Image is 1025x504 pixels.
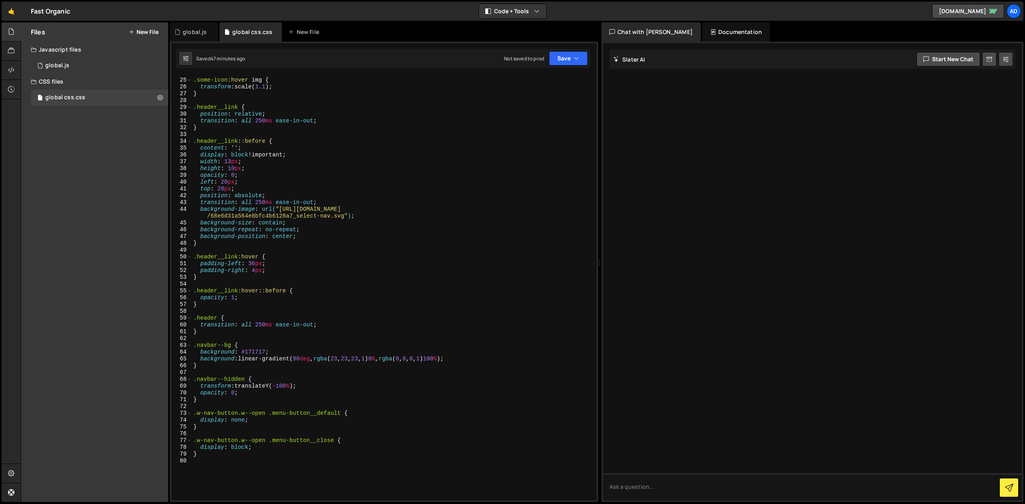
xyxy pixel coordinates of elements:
[31,6,70,16] div: Fast Organic
[171,97,192,104] div: 28
[479,4,546,18] button: Code + Tools
[31,28,45,36] h2: Files
[916,52,980,66] button: Start new chat
[171,356,192,362] div: 65
[171,233,192,240] div: 47
[171,294,192,301] div: 56
[613,56,645,63] h2: Slater AI
[171,335,192,342] div: 62
[171,267,192,274] div: 52
[129,29,159,35] button: New File
[171,390,192,396] div: 70
[171,179,192,186] div: 40
[171,226,192,233] div: 46
[45,62,69,69] div: global.js
[171,308,192,315] div: 58
[21,42,168,58] div: Javascript files
[171,328,192,335] div: 61
[601,22,701,42] div: Chat with [PERSON_NAME]
[31,90,168,106] div: 17318/48054.css
[171,444,192,451] div: 78
[171,124,192,131] div: 32
[196,55,245,62] div: Saved
[171,376,192,383] div: 68
[171,186,192,192] div: 41
[171,437,192,444] div: 77
[171,158,192,165] div: 37
[171,165,192,172] div: 38
[171,301,192,308] div: 57
[171,247,192,254] div: 49
[702,22,770,42] div: Documentation
[171,342,192,349] div: 63
[171,322,192,328] div: 60
[171,206,192,220] div: 44
[171,77,192,84] div: 25
[171,281,192,288] div: 54
[171,396,192,403] div: 71
[171,254,192,260] div: 50
[183,28,207,36] div: global.js
[171,172,192,179] div: 39
[549,51,588,66] button: Save
[171,274,192,281] div: 53
[171,424,192,430] div: 75
[171,104,192,111] div: 29
[171,240,192,247] div: 48
[1007,4,1021,18] a: ad
[171,410,192,417] div: 73
[171,84,192,90] div: 26
[211,55,245,62] div: 47 minutes ago
[171,349,192,356] div: 64
[171,458,192,464] div: 80
[171,131,192,138] div: 33
[45,94,85,101] div: global css.css
[504,55,544,62] div: Not saved to prod
[288,28,322,36] div: New File
[171,145,192,152] div: 35
[2,2,21,21] a: 🤙
[171,192,192,199] div: 42
[171,111,192,118] div: 30
[171,260,192,267] div: 51
[232,28,272,36] div: global css.css
[31,58,168,74] div: 17318/48055.js
[21,74,168,90] div: CSS files
[932,4,1004,18] a: [DOMAIN_NAME]
[171,152,192,158] div: 36
[171,118,192,124] div: 31
[171,383,192,390] div: 69
[171,220,192,226] div: 45
[171,199,192,206] div: 43
[171,403,192,410] div: 72
[171,369,192,376] div: 67
[171,288,192,294] div: 55
[171,138,192,145] div: 34
[171,451,192,458] div: 79
[171,430,192,437] div: 76
[171,90,192,97] div: 27
[171,315,192,322] div: 59
[171,362,192,369] div: 66
[171,417,192,424] div: 74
